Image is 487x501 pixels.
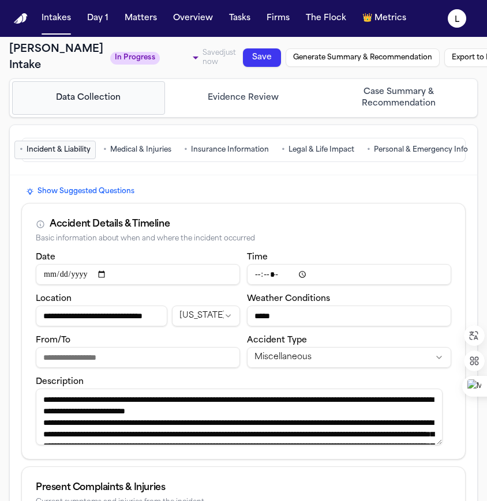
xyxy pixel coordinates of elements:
label: Weather Conditions [247,295,330,303]
nav: Intake steps [12,81,475,115]
button: Go to Medical & Injuries [98,141,177,159]
div: Accident Details & Timeline [50,217,170,231]
button: Go to Data Collection step [12,81,165,115]
button: Go to Case Summary & Recommendation step [322,81,475,115]
label: Time [247,253,268,262]
button: Incident state [172,306,240,326]
button: Day 1 [83,8,113,29]
span: Insurance Information [191,145,269,155]
span: • [282,144,285,156]
a: Home [14,13,28,24]
button: Firms [262,8,294,29]
div: Basic information about when and where the incident occurred [36,235,451,243]
button: Go to Incident & Liability [14,141,96,159]
span: • [103,144,107,156]
button: Go to Personal & Emergency Info [362,141,473,159]
input: Incident date [36,264,240,285]
button: Go to Insurance Information [179,141,274,159]
textarea: Incident description [36,389,443,445]
button: Show Suggested Questions [21,184,139,198]
button: Overview [168,8,218,29]
span: Incident & Liability [27,145,91,155]
input: From/To destination [36,347,240,368]
button: Save [243,48,281,67]
img: Finch Logo [14,13,28,24]
span: Legal & Life Impact [289,145,354,155]
input: Weather conditions [247,306,451,326]
button: Intakes [37,8,76,29]
label: Accident Type [247,336,307,345]
span: In Progress [110,52,160,65]
input: Incident time [247,264,451,285]
input: Incident location [36,306,167,326]
button: crownMetrics [358,8,411,29]
div: Present Complaints & Injuries [36,481,451,495]
span: • [184,144,188,156]
button: The Flock [301,8,351,29]
label: Date [36,253,55,262]
span: • [20,144,23,156]
label: From/To [36,336,70,345]
div: Update intake status [110,50,203,66]
label: Description [36,378,84,386]
label: Location [36,295,72,303]
span: Medical & Injuries [110,145,171,155]
button: Tasks [224,8,255,29]
button: Matters [120,8,162,29]
button: Generate Summary & Recommendation [286,48,440,67]
h1: [PERSON_NAME] Intake [9,42,103,74]
span: Personal & Emergency Info [374,145,468,155]
button: Go to Legal & Life Impact [276,141,359,159]
button: Go to Evidence Review step [167,81,320,115]
span: • [367,144,370,156]
span: Saved just now [203,50,236,66]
